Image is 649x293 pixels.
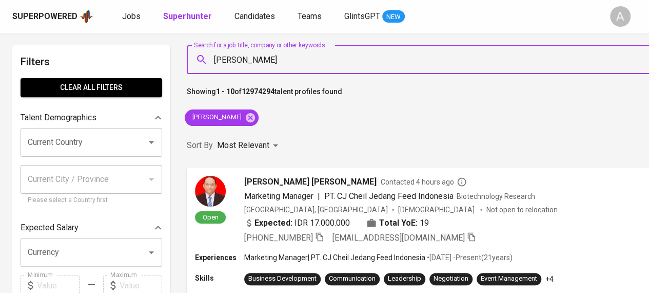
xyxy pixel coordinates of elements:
[244,205,388,215] div: [GEOGRAPHIC_DATA], [GEOGRAPHIC_DATA]
[216,87,234,96] b: 1 - 10
[298,10,324,23] a: Teams
[199,213,223,222] span: Open
[388,274,421,284] div: Leadership
[187,86,342,105] p: Showing of talent profiles found
[248,274,317,284] div: Business Development
[163,11,212,21] b: Superhunter
[122,11,141,21] span: Jobs
[185,109,259,126] div: [PERSON_NAME]
[486,205,558,215] p: Not open to relocation
[434,274,468,284] div: Negotiation
[21,107,162,128] div: Talent Demographics
[29,81,154,94] span: Clear All filters
[344,11,380,21] span: GlintsGPT
[21,222,78,234] p: Expected Salary
[332,233,465,243] span: [EMAIL_ADDRESS][DOMAIN_NAME]
[457,192,535,200] span: Biotechnology Research
[344,10,405,23] a: GlintsGPT NEW
[195,176,226,207] img: 87adef7d8094b9805734c7d00fe094c9.jpg
[217,136,282,155] div: Most Relevant
[12,9,93,24] a: Superpoweredapp logo
[144,135,159,150] button: Open
[21,112,96,124] p: Talent Demographics
[545,274,554,284] p: +4
[425,252,513,263] p: • [DATE] - Present ( 21 years )
[144,245,159,260] button: Open
[254,217,292,229] b: Expected:
[185,113,248,122] span: [PERSON_NAME]
[234,11,275,21] span: Candidates
[481,274,537,284] div: Event Management
[122,10,143,23] a: Jobs
[244,252,425,263] p: Marketing Manager | PT. CJ Cheil Jedang Feed Indonesia
[244,217,350,229] div: IDR 17.000.000
[329,274,376,284] div: Communication
[217,139,269,152] p: Most Relevant
[381,177,467,187] span: Contacted 4 hours ago
[163,10,214,23] a: Superhunter
[244,233,313,243] span: [PHONE_NUMBER]
[242,87,274,96] b: 12974294
[21,217,162,238] div: Expected Salary
[379,217,418,229] b: Total YoE:
[21,78,162,97] button: Clear All filters
[244,191,313,201] span: Marketing Manager
[234,10,277,23] a: Candidates
[21,53,162,70] h6: Filters
[420,217,429,229] span: 19
[195,273,244,283] p: Skills
[610,6,631,27] div: A
[318,190,320,203] span: |
[195,252,244,263] p: Experiences
[187,139,213,152] p: Sort By
[28,195,155,206] p: Please select a Country first
[382,12,405,22] span: NEW
[244,176,377,188] span: [PERSON_NAME] [PERSON_NAME]
[298,11,322,21] span: Teams
[12,11,77,23] div: Superpowered
[398,205,476,215] span: [DEMOGRAPHIC_DATA]
[457,177,467,187] svg: By Batam recruiter
[324,191,454,201] span: PT. CJ Cheil Jedang Feed Indonesia
[80,9,93,24] img: app logo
